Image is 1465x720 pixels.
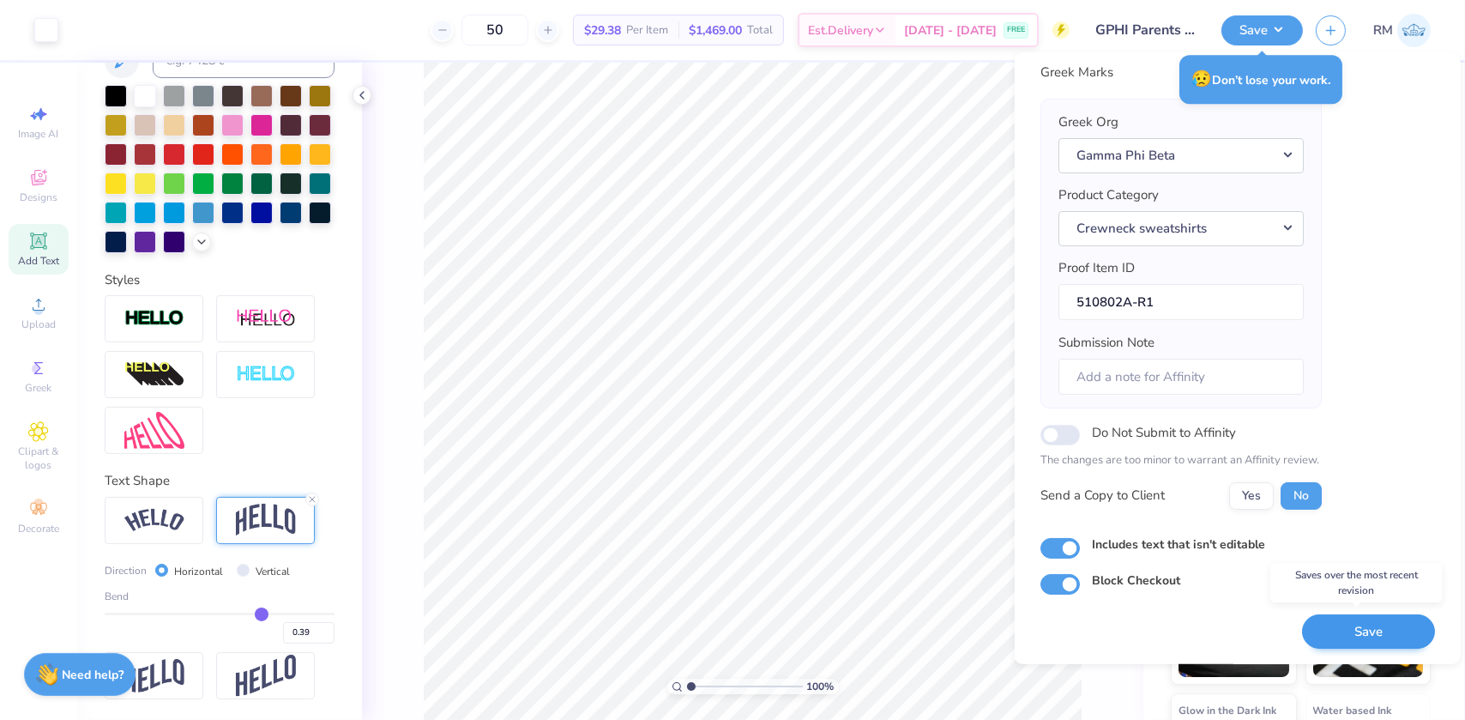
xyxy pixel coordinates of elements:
[1229,481,1274,509] button: Yes
[105,471,335,491] div: Text Shape
[236,365,296,384] img: Negative Space
[124,509,184,532] img: Arc
[175,564,224,579] label: Horizontal
[1058,112,1118,132] label: Greek Org
[904,21,997,39] span: [DATE] - [DATE]
[236,655,296,697] img: Rise
[124,659,184,693] img: Flag
[461,15,528,45] input: – –
[1221,15,1303,45] button: Save
[236,504,296,536] img: Arch
[26,381,52,395] span: Greek
[63,667,124,683] strong: Need help?
[19,127,59,141] span: Image AI
[1281,481,1322,509] button: No
[1302,614,1435,649] button: Save
[1040,486,1165,505] div: Send a Copy to Client
[124,309,184,329] img: Stroke
[689,21,742,39] span: $1,469.00
[1058,210,1304,245] button: Crewneck sweatshirts
[1179,701,1276,719] span: Glow in the Dark Ink
[584,21,621,39] span: $29.38
[105,270,335,290] div: Styles
[1092,535,1265,553] label: Includes text that isn't editable
[1092,572,1180,590] label: Block Checkout
[9,445,69,472] span: Clipart & logos
[808,21,873,39] span: Est. Delivery
[1058,137,1304,172] button: Gamma Phi Beta
[1373,14,1431,47] a: RM
[21,318,56,331] span: Upload
[20,191,57,204] span: Designs
[236,308,296,330] img: Shadow
[1179,55,1342,104] div: Don’t lose your work.
[1313,701,1392,719] span: Water based Ink
[18,522,59,535] span: Decorate
[1058,258,1135,278] label: Proof Item ID
[1092,421,1236,444] label: Do Not Submit to Affinity
[1040,63,1113,82] div: Greek Marks
[256,564,290,579] label: Vertical
[105,589,129,604] span: Bend
[105,563,147,578] span: Direction
[1191,68,1212,90] span: 😥
[1058,358,1304,395] input: Add a note for Affinity
[124,361,184,389] img: 3d Illusion
[807,679,835,694] span: 100 %
[1058,185,1159,205] label: Product Category
[1082,13,1209,47] input: Untitled Design
[1270,563,1442,602] div: Saves over the most recent revision
[1007,24,1025,36] span: FREE
[1040,452,1322,469] p: The changes are too minor to warrant an Affinity review.
[18,254,59,268] span: Add Text
[747,21,773,39] span: Total
[626,21,668,39] span: Per Item
[1397,14,1431,47] img: Roberta Manuel
[124,412,184,449] img: Free Distort
[1058,333,1155,353] label: Submission Note
[1373,21,1393,40] span: RM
